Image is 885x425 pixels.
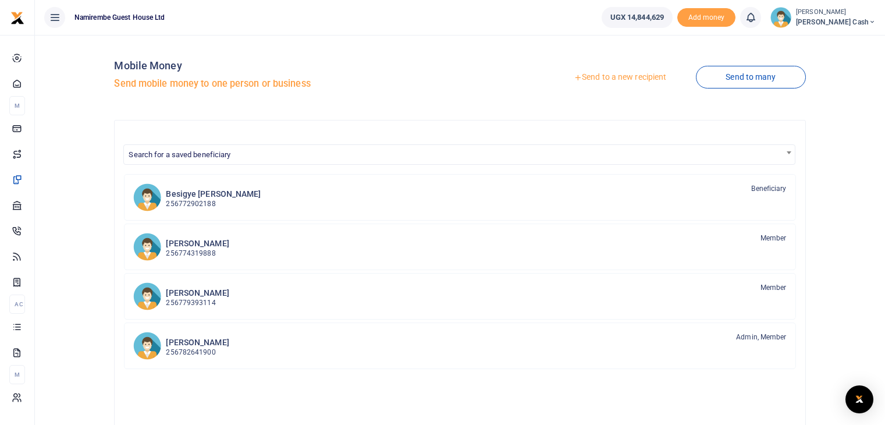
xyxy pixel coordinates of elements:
a: PK [PERSON_NAME] 256774319888 Member [124,224,795,270]
p: 256782641900 [166,347,229,358]
span: [PERSON_NAME] Cash [796,17,876,27]
span: Namirembe Guest House Ltd [70,12,170,23]
li: M [9,96,25,115]
span: Member [760,282,787,293]
a: BN [PERSON_NAME] 256782641900 Admin, Member [124,323,795,369]
span: UGX 14,844,629 [610,12,664,23]
li: Toup your wallet [677,8,735,27]
h4: Mobile Money [114,59,455,72]
img: PK [133,233,161,261]
p: 256772902188 [166,199,261,210]
h5: Send mobile money to one person or business [114,78,455,90]
a: Add money [677,12,735,21]
a: profile-user [PERSON_NAME] [PERSON_NAME] Cash [770,7,876,28]
li: Wallet ballance [597,7,677,28]
small: [PERSON_NAME] [796,8,876,17]
span: Search for a saved beneficiary [124,145,794,163]
h6: [PERSON_NAME] [166,288,229,298]
span: Member [760,233,787,243]
a: Send to many [696,66,805,88]
h6: [PERSON_NAME] [166,239,229,249]
li: M [9,365,25,384]
h6: [PERSON_NAME] [166,338,229,348]
a: UGX 14,844,629 [602,7,673,28]
h6: Besigye [PERSON_NAME] [166,189,261,199]
li: Ac [9,295,25,314]
span: Add money [677,8,735,27]
span: Search for a saved beneficiary [129,150,230,159]
img: BN [133,332,161,360]
a: logo-small logo-large logo-large [10,13,24,22]
img: WWr [133,282,161,310]
a: Send to a new recipient [544,67,696,88]
span: Search for a saved beneficiary [123,144,795,165]
p: 256779393114 [166,297,229,309]
img: logo-small [10,11,24,25]
a: BN Besigye [PERSON_NAME] 256772902188 Beneficiary [124,174,795,221]
img: BN [133,183,161,211]
span: Beneficiary [751,183,786,194]
div: Open Intercom Messenger [845,385,873,413]
span: Admin, Member [736,332,786,342]
img: profile-user [770,7,791,28]
a: WWr [PERSON_NAME] 256779393114 Member [124,273,795,320]
p: 256774319888 [166,248,229,259]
